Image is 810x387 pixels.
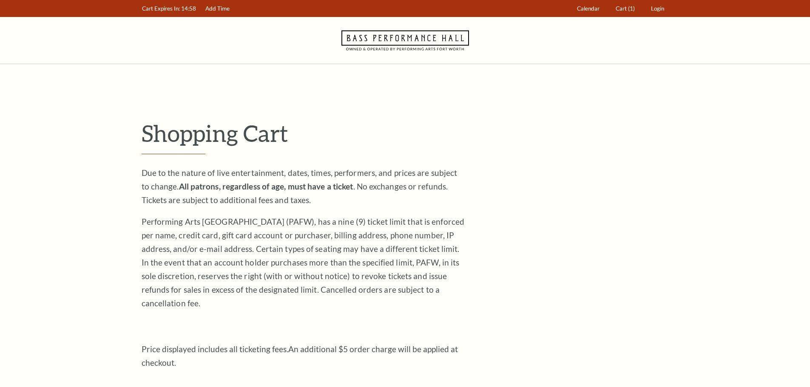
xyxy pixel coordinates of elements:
a: Cart (1) [611,0,639,17]
span: Login [651,5,664,12]
strong: All patrons, regardless of age, must have a ticket [179,181,353,191]
p: Shopping Cart [142,119,669,147]
a: Login [647,0,668,17]
span: Cart [616,5,627,12]
a: Calendar [573,0,603,17]
span: Cart Expires In: [142,5,180,12]
span: Calendar [577,5,600,12]
p: Performing Arts [GEOGRAPHIC_DATA] (PAFW), has a nine (9) ticket limit that is enforced per name, ... [142,215,465,310]
p: Price displayed includes all ticketing fees. [142,342,465,370]
span: 14:58 [181,5,196,12]
a: Add Time [201,0,233,17]
span: An additional $5 order charge will be applied at checkout. [142,344,458,367]
span: (1) [628,5,635,12]
span: Due to the nature of live entertainment, dates, times, performers, and prices are subject to chan... [142,168,458,205]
